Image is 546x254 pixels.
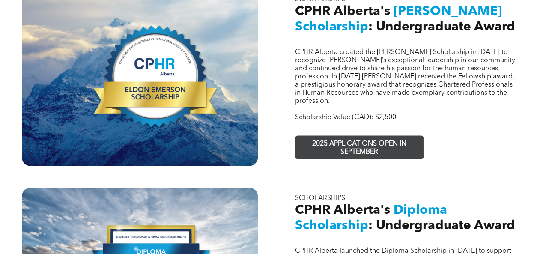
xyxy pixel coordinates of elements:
span: Diploma Scholarship [295,204,447,232]
a: 2025 APPLICATIONS OPEN IN SEPTEMBER [295,135,424,159]
span: CPHR Alberta's [295,5,390,18]
span: : Undergraduate Award [368,21,515,33]
span: Scholarship Value (CAD): $2,500 [295,114,396,121]
span: CPHR Alberta created the [PERSON_NAME] Scholarship in [DATE] to recognize [PERSON_NAME]’s excepti... [295,49,515,105]
span: SCHOLARSHIPS [295,195,345,202]
span: CPHR Alberta's [295,204,390,217]
span: 2025 APPLICATIONS OPEN IN SEPTEMBER [297,136,422,161]
span: [PERSON_NAME] Scholarship [295,5,502,33]
span: : Undergraduate Award [368,219,515,232]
